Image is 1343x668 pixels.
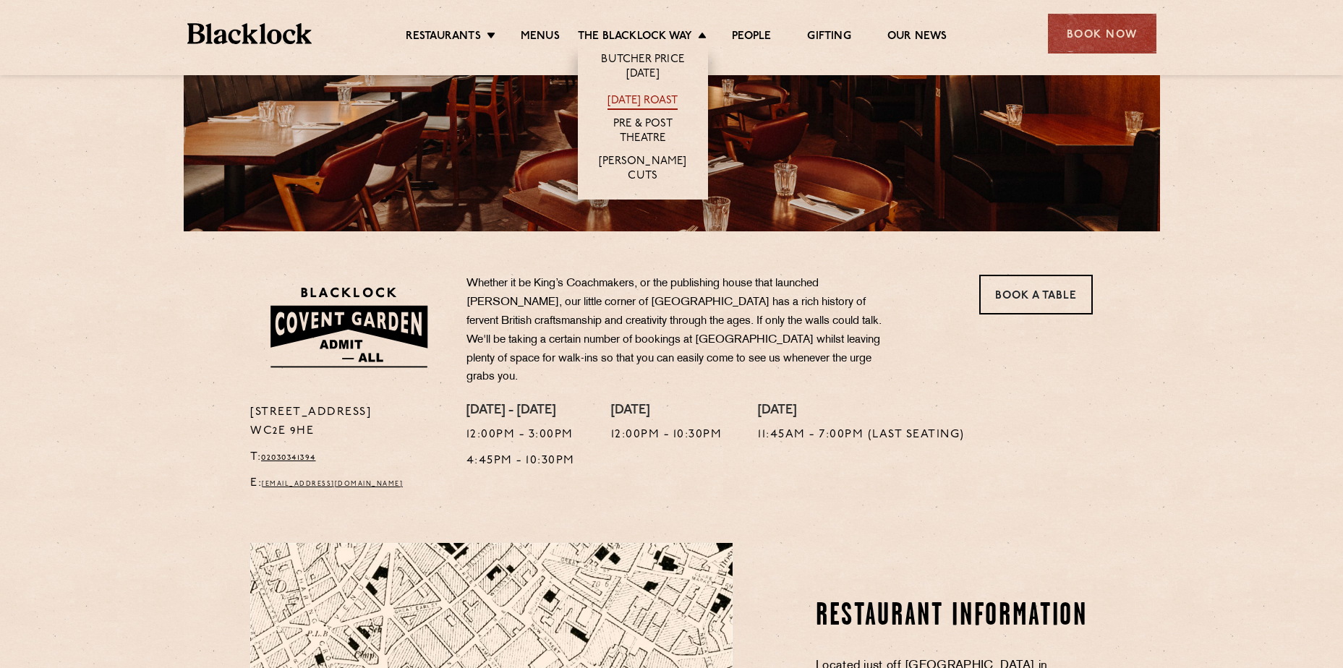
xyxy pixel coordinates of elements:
a: Butcher Price [DATE] [592,53,694,83]
p: 12:00pm - 10:30pm [611,426,722,445]
img: BL_Textured_Logo-footer-cropped.svg [187,23,312,44]
a: 02030341394 [261,453,316,462]
p: T: [250,448,445,467]
img: BLA_1470_CoventGarden_Website_Solid.svg [250,275,445,380]
a: People [732,30,771,46]
a: [PERSON_NAME] Cuts [592,155,694,185]
a: [DATE] Roast [607,94,678,110]
a: Our News [887,30,947,46]
p: Whether it be King’s Coachmakers, or the publishing house that launched [PERSON_NAME], our little... [466,275,893,387]
a: Menus [521,30,560,46]
p: 12:00pm - 3:00pm [466,426,575,445]
h2: Restaurant information [816,599,1093,635]
h4: [DATE] [611,403,722,419]
a: The Blacklock Way [578,30,692,46]
p: 4:45pm - 10:30pm [466,452,575,471]
div: Book Now [1048,14,1156,53]
p: 11:45am - 7:00pm (Last Seating) [758,426,965,445]
a: Pre & Post Theatre [592,117,694,147]
a: Book a Table [979,275,1093,314]
p: [STREET_ADDRESS] WC2E 9HE [250,403,445,441]
a: Gifting [807,30,850,46]
a: [EMAIL_ADDRESS][DOMAIN_NAME] [262,481,403,487]
h4: [DATE] [758,403,965,419]
p: E: [250,474,445,493]
a: Restaurants [406,30,481,46]
h4: [DATE] - [DATE] [466,403,575,419]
